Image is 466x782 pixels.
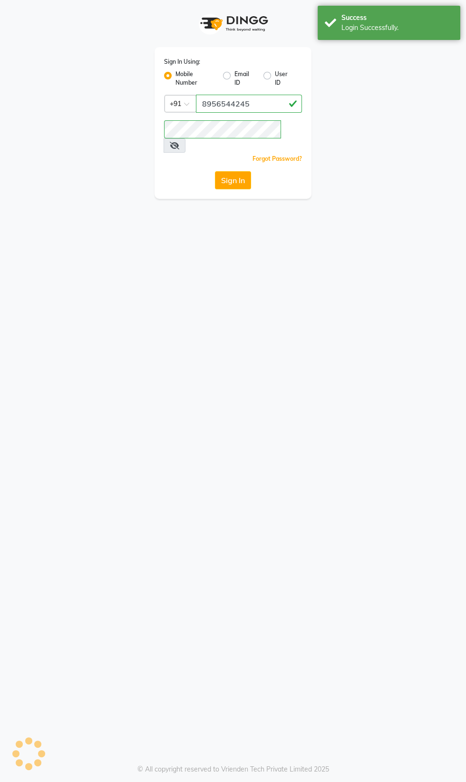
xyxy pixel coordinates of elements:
[234,70,256,87] label: Email ID
[164,58,200,66] label: Sign In Using:
[252,155,302,162] a: Forgot Password?
[195,10,271,38] img: logo1.svg
[341,13,453,23] div: Success
[196,95,302,113] input: Username
[215,171,251,189] button: Sign In
[164,120,281,138] input: Username
[175,70,215,87] label: Mobile Number
[341,23,453,33] div: Login Successfully.
[275,70,294,87] label: User ID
